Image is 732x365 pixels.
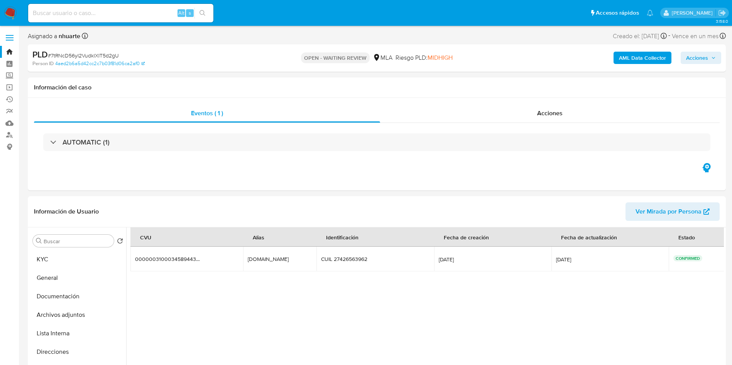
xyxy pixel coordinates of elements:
a: Notificaciones [647,10,653,16]
h1: Información de Usuario [34,208,99,215]
div: MLA [373,54,392,62]
p: valeria.duch@mercadolibre.com [672,9,715,17]
a: 4aed2b6a5d42cc2c7b03f81d06ca2af0 [55,60,145,67]
p: OPEN - WAITING REVIEW [301,52,370,63]
span: Ver Mirada por Persona [636,202,702,221]
b: PLD [32,48,48,61]
button: Lista Interna [30,324,126,343]
a: Salir [718,9,726,17]
div: AUTOMATIC (1) [43,133,710,151]
h1: Información del caso [34,84,720,91]
span: Vence en un mes [672,32,718,40]
span: Acciones [686,52,708,64]
div: Creado el: [DATE] [613,31,667,41]
input: Buscar [44,238,111,245]
button: Acciones [681,52,721,64]
button: Direcciones [30,343,126,361]
b: nhuarte [57,32,80,40]
span: s [189,9,191,17]
span: Eventos ( 1 ) [191,109,223,118]
span: Riesgo PLD: [396,54,453,62]
button: General [30,269,126,287]
span: Asignado a [28,32,80,40]
input: Buscar usuario o caso... [28,8,213,18]
span: Accesos rápidos [596,9,639,17]
button: search-icon [194,8,210,19]
button: Ver Mirada por Persona [625,202,720,221]
button: Archivos adjuntos [30,306,126,324]
span: Alt [178,9,184,17]
b: AML Data Collector [619,52,666,64]
h3: AUTOMATIC (1) [63,138,110,146]
button: KYC [30,250,126,269]
button: AML Data Collector [614,52,671,64]
span: - [668,31,670,41]
button: Volver al orden por defecto [117,238,123,246]
span: MIDHIGH [428,53,453,62]
button: Buscar [36,238,42,244]
button: Documentación [30,287,126,306]
b: Person ID [32,60,54,67]
span: Acciones [537,109,563,118]
span: # 7tRNcD56yI2VudklXIT5d2gU [48,52,119,59]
